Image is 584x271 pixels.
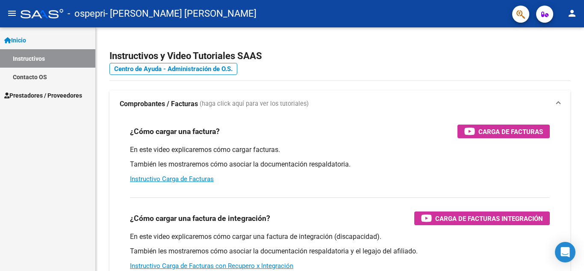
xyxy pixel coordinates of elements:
mat-expansion-panel-header: Comprobantes / Facturas (haga click aquí para ver los tutoriales) [109,90,570,118]
span: Carga de Facturas Integración [435,213,543,224]
div: Open Intercom Messenger [555,242,575,262]
p: En este video explicaremos cómo cargar una factura de integración (discapacidad). [130,232,550,241]
a: Centro de Ayuda - Administración de O.S. [109,63,237,75]
h2: Instructivos y Video Tutoriales SAAS [109,48,570,64]
p: También les mostraremos cómo asociar la documentación respaldatoria y el legajo del afiliado. [130,247,550,256]
mat-icon: person [567,8,577,18]
mat-icon: menu [7,8,17,18]
span: - [PERSON_NAME] [PERSON_NAME] [105,4,257,23]
button: Carga de Facturas [457,125,550,138]
span: Inicio [4,36,26,45]
p: En este video explicaremos cómo cargar facturas. [130,145,550,155]
span: Prestadores / Proveedores [4,91,82,100]
button: Carga de Facturas Integración [414,211,550,225]
strong: Comprobantes / Facturas [120,99,198,109]
span: - ospepri [68,4,105,23]
h3: ¿Cómo cargar una factura de integración? [130,212,270,224]
h3: ¿Cómo cargar una factura? [130,125,220,137]
span: (haga click aquí para ver los tutoriales) [200,99,309,109]
a: Instructivo Carga de Facturas con Recupero x Integración [130,262,293,270]
span: Carga de Facturas [478,126,543,137]
p: También les mostraremos cómo asociar la documentación respaldatoria. [130,160,550,169]
a: Instructivo Carga de Facturas [130,175,214,183]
